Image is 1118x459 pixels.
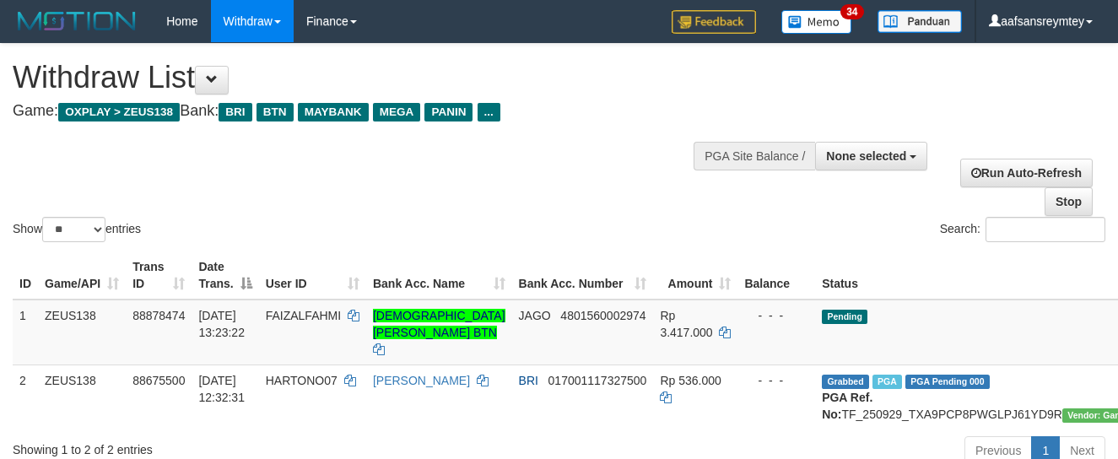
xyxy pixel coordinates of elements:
span: OXPLAY > ZEUS138 [58,103,180,121]
span: HARTONO07 [266,374,338,387]
span: PGA Pending [905,375,990,389]
span: Copy 017001117327500 to clipboard [548,374,647,387]
span: Grabbed [822,375,869,389]
th: User ID: activate to sort column ascending [259,251,366,300]
th: ID [13,251,38,300]
span: None selected [826,149,906,163]
span: PANIN [424,103,473,121]
label: Search: [940,217,1105,242]
span: Pending [822,310,867,324]
a: [DEMOGRAPHIC_DATA][PERSON_NAME] BTN [373,309,505,339]
td: ZEUS138 [38,300,126,365]
span: JAGO [519,309,551,322]
img: Feedback.jpg [672,10,756,34]
th: Bank Acc. Name: activate to sort column ascending [366,251,512,300]
div: - - - [744,372,808,389]
span: FAIZALFAHMI [266,309,341,322]
span: Copy 4801560002974 to clipboard [560,309,645,322]
h4: Game: Bank: [13,103,728,120]
span: [DATE] 12:32:31 [198,374,245,404]
span: 88878474 [132,309,185,322]
span: BRI [219,103,251,121]
img: Button%20Memo.svg [781,10,852,34]
div: PGA Site Balance / [694,142,815,170]
th: Game/API: activate to sort column ascending [38,251,126,300]
input: Search: [986,217,1105,242]
div: - - - [744,307,808,324]
img: MOTION_logo.png [13,8,141,34]
span: Marked by aaftrukkakada [872,375,902,389]
td: 1 [13,300,38,365]
td: 2 [13,364,38,429]
span: ... [478,103,500,121]
span: [DATE] 13:23:22 [198,309,245,339]
th: Date Trans.: activate to sort column descending [192,251,258,300]
a: Run Auto-Refresh [960,159,1093,187]
h1: Withdraw List [13,61,728,94]
button: None selected [815,142,927,170]
span: 88675500 [132,374,185,387]
span: MAYBANK [298,103,369,121]
label: Show entries [13,217,141,242]
select: Showentries [42,217,105,242]
th: Trans ID: activate to sort column ascending [126,251,192,300]
span: Rp 536.000 [660,374,721,387]
span: BTN [257,103,294,121]
img: panduan.png [878,10,962,33]
th: Bank Acc. Number: activate to sort column ascending [512,251,654,300]
b: PGA Ref. No: [822,391,872,421]
div: Showing 1 to 2 of 2 entries [13,435,453,458]
th: Balance [737,251,815,300]
a: [PERSON_NAME] [373,374,470,387]
td: ZEUS138 [38,364,126,429]
span: 34 [840,4,863,19]
a: Stop [1045,187,1093,216]
span: BRI [519,374,538,387]
span: MEGA [373,103,421,121]
th: Amount: activate to sort column ascending [653,251,737,300]
span: Rp 3.417.000 [660,309,712,339]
